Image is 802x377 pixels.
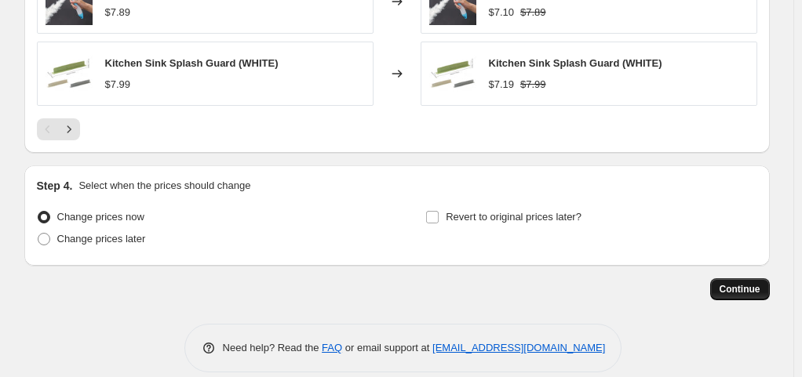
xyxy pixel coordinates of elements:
[37,118,80,140] nav: Pagination
[432,342,605,353] a: [EMAIL_ADDRESS][DOMAIN_NAME]
[58,118,80,140] button: Next
[57,211,144,223] span: Change prices now
[57,233,146,245] span: Change prices later
[520,77,546,92] strike: $7.99
[37,178,73,194] h2: Step 4.
[78,178,250,194] p: Select when the prices should change
[322,342,342,353] a: FAQ
[105,77,131,92] div: $7.99
[489,5,515,20] div: $7.10
[720,283,760,295] span: Continue
[489,57,662,69] span: Kitchen Sink Splash Guard (WHITE)
[710,278,770,300] button: Continue
[446,211,581,223] span: Revert to original prices later?
[223,342,323,353] span: Need help? Read the
[105,5,131,20] div: $7.89
[429,50,476,97] img: S1073a5ca53cf4d9e9f1e53b635833417Y_80x.webp
[342,342,432,353] span: or email support at
[489,77,515,92] div: $7.19
[46,50,93,97] img: S1073a5ca53cf4d9e9f1e53b635833417Y_80x.webp
[520,5,546,20] strike: $7.89
[105,57,279,69] span: Kitchen Sink Splash Guard (WHITE)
